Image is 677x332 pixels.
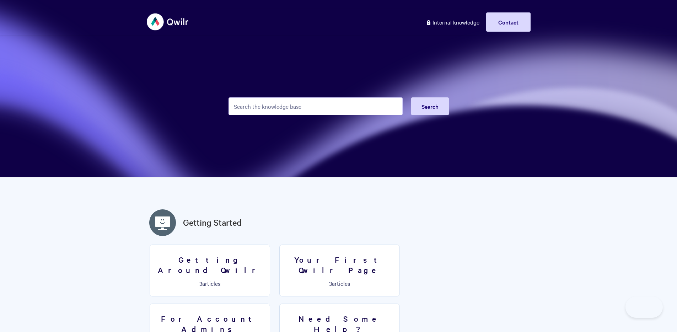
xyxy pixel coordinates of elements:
[421,102,439,110] span: Search
[154,280,265,287] p: articles
[150,245,270,296] a: Getting Around Qwilr 3articles
[486,12,531,32] a: Contact
[284,280,395,287] p: articles
[154,255,265,275] h3: Getting Around Qwilr
[284,255,395,275] h3: Your First Qwilr Page
[420,12,485,32] a: Internal knowledge
[199,279,202,287] span: 3
[279,245,400,296] a: Your First Qwilr Page 3articles
[147,9,189,35] img: Qwilr Help Center
[625,296,663,318] iframe: Toggle Customer Support
[411,97,449,115] button: Search
[229,97,403,115] input: Search the knowledge base
[329,279,332,287] span: 3
[183,216,242,229] a: Getting Started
